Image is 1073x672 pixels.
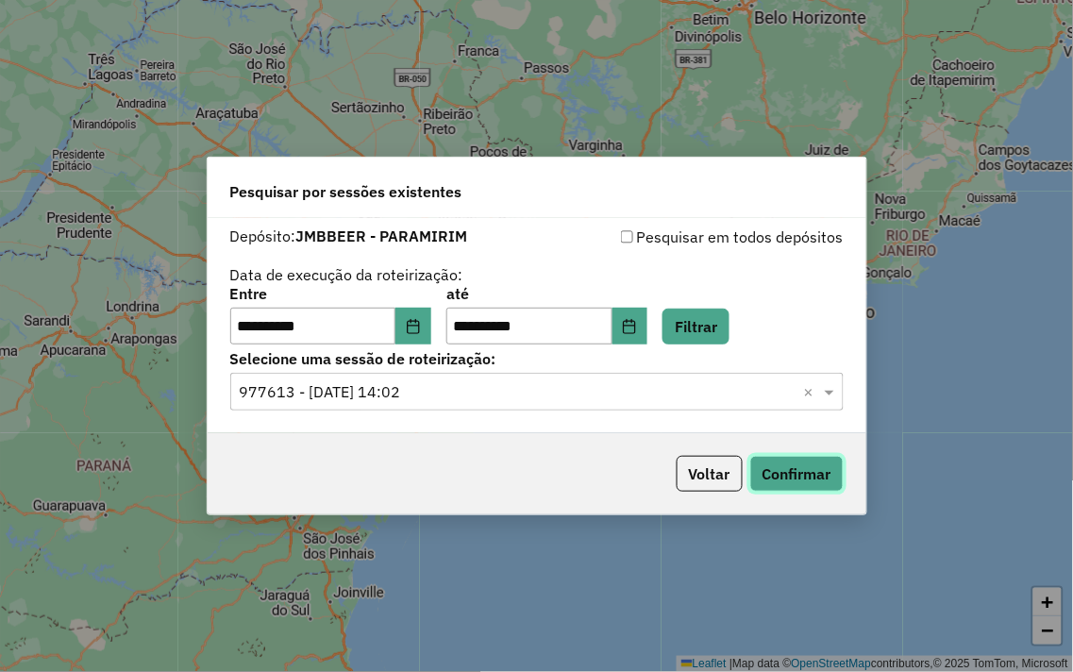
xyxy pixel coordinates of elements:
strong: JMBBEER - PARAMIRIM [296,227,468,245]
div: Pesquisar em todos depósitos [537,226,844,248]
span: Pesquisar por sessões existentes [230,180,462,203]
button: Filtrar [662,309,729,344]
label: Data de execução da roteirização: [230,263,463,286]
label: Depósito: [230,225,468,247]
label: até [446,282,647,305]
button: Voltar [677,456,743,492]
button: Confirmar [750,456,844,492]
button: Choose Date [612,308,648,345]
label: Selecione uma sessão de roteirização: [230,347,844,370]
span: Clear all [804,380,820,403]
button: Choose Date [395,308,431,345]
label: Entre [230,282,431,305]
